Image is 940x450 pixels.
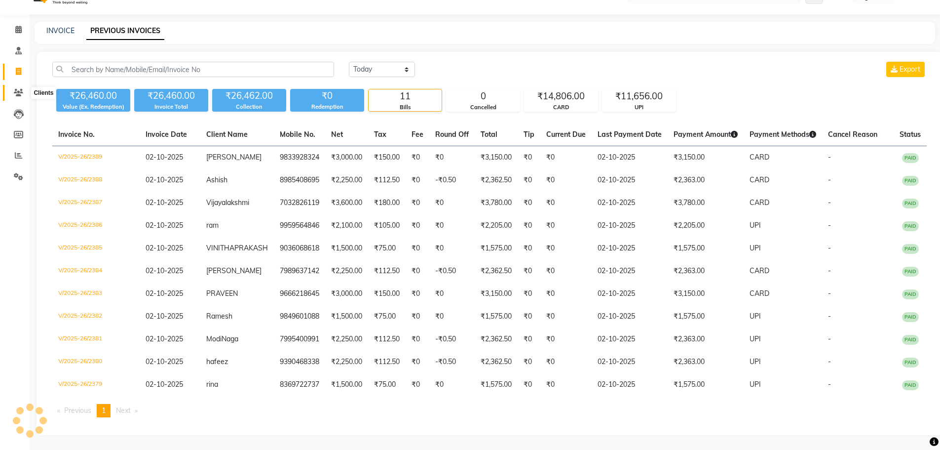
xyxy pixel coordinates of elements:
[518,192,540,214] td: ₹0
[540,260,592,283] td: ₹0
[592,328,668,351] td: 02-10-2025
[475,146,518,169] td: ₹3,150.00
[886,62,925,77] button: Export
[325,283,368,305] td: ₹3,000.00
[902,153,919,163] span: PAID
[274,260,325,283] td: 7989637142
[668,305,744,328] td: ₹1,575.00
[524,130,534,139] span: Tip
[46,26,75,35] a: INVOICE
[900,130,921,139] span: Status
[52,404,927,417] nav: Pagination
[406,237,429,260] td: ₹0
[325,214,368,237] td: ₹2,100.00
[447,103,520,112] div: Cancelled
[146,175,183,184] span: 02-10-2025
[274,373,325,396] td: 8369722737
[518,283,540,305] td: ₹0
[325,305,368,328] td: ₹1,500.00
[146,266,183,275] span: 02-10-2025
[52,214,140,237] td: V/2025-26/2386
[406,373,429,396] td: ₹0
[540,305,592,328] td: ₹0
[429,328,475,351] td: -₹0.50
[116,406,131,415] span: Next
[828,130,877,139] span: Cancel Reason
[525,103,598,112] div: CARD
[134,89,208,103] div: ₹26,460.00
[429,214,475,237] td: ₹0
[368,305,406,328] td: ₹75.00
[274,237,325,260] td: 9036068618
[325,260,368,283] td: ₹2,250.00
[206,357,228,366] span: hafeez
[368,328,406,351] td: ₹112.50
[212,89,286,103] div: ₹26,462.00
[828,244,831,252] span: -
[902,289,919,299] span: PAID
[52,146,140,169] td: V/2025-26/2389
[518,373,540,396] td: ₹0
[668,237,744,260] td: ₹1,575.00
[374,130,386,139] span: Tax
[668,169,744,192] td: ₹2,363.00
[31,87,56,99] div: Clients
[475,283,518,305] td: ₹3,150.00
[274,169,325,192] td: 8985408695
[429,146,475,169] td: ₹0
[518,214,540,237] td: ₹0
[52,328,140,351] td: V/2025-26/2381
[206,334,222,343] span: Modi
[828,175,831,184] span: -
[368,260,406,283] td: ₹112.50
[540,169,592,192] td: ₹0
[750,153,769,162] span: CARD
[52,373,140,396] td: V/2025-26/2379
[369,89,442,103] div: 11
[406,169,429,192] td: ₹0
[368,373,406,396] td: ₹75.00
[429,351,475,373] td: -₹0.50
[406,351,429,373] td: ₹0
[592,146,668,169] td: 02-10-2025
[325,351,368,373] td: ₹2,250.00
[406,146,429,169] td: ₹0
[52,283,140,305] td: V/2025-26/2383
[592,214,668,237] td: 02-10-2025
[206,130,248,139] span: Client Name
[902,221,919,231] span: PAID
[540,351,592,373] td: ₹0
[902,335,919,345] span: PAID
[668,192,744,214] td: ₹3,780.00
[429,169,475,192] td: -₹0.50
[750,175,769,184] span: CARD
[212,103,286,111] div: Collection
[368,146,406,169] td: ₹150.00
[406,328,429,351] td: ₹0
[518,328,540,351] td: ₹0
[900,65,920,74] span: Export
[592,260,668,283] td: 02-10-2025
[668,146,744,169] td: ₹3,150.00
[540,192,592,214] td: ₹0
[828,153,831,162] span: -
[828,289,831,298] span: -
[146,130,187,139] span: Invoice Date
[525,89,598,103] div: ₹14,806.00
[86,22,164,40] a: PREVIOUS INVOICES
[750,380,761,389] span: UPI
[146,380,183,389] span: 02-10-2025
[475,328,518,351] td: ₹2,362.50
[750,334,761,343] span: UPI
[222,334,238,343] span: Naga
[902,176,919,186] span: PAID
[518,260,540,283] td: ₹0
[325,146,368,169] td: ₹3,000.00
[146,334,183,343] span: 02-10-2025
[406,260,429,283] td: ₹0
[146,244,183,252] span: 02-10-2025
[540,283,592,305] td: ₹0
[602,103,676,112] div: UPI
[429,237,475,260] td: ₹0
[146,357,183,366] span: 02-10-2025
